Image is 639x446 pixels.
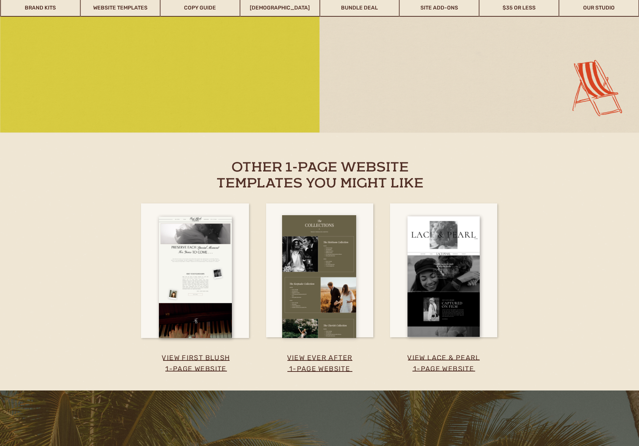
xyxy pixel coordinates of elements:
[201,160,439,187] h2: other 1-page website templates you might like
[141,352,251,380] a: view first blush1-page website
[264,352,376,374] a: view ever after1-page website
[264,352,376,374] h3: view ever after 1-page website
[141,352,251,380] h3: view first blush 1-page website
[393,352,495,365] a: view lace & pearl1-page website
[393,352,495,365] h3: view lace & pearl 1-page website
